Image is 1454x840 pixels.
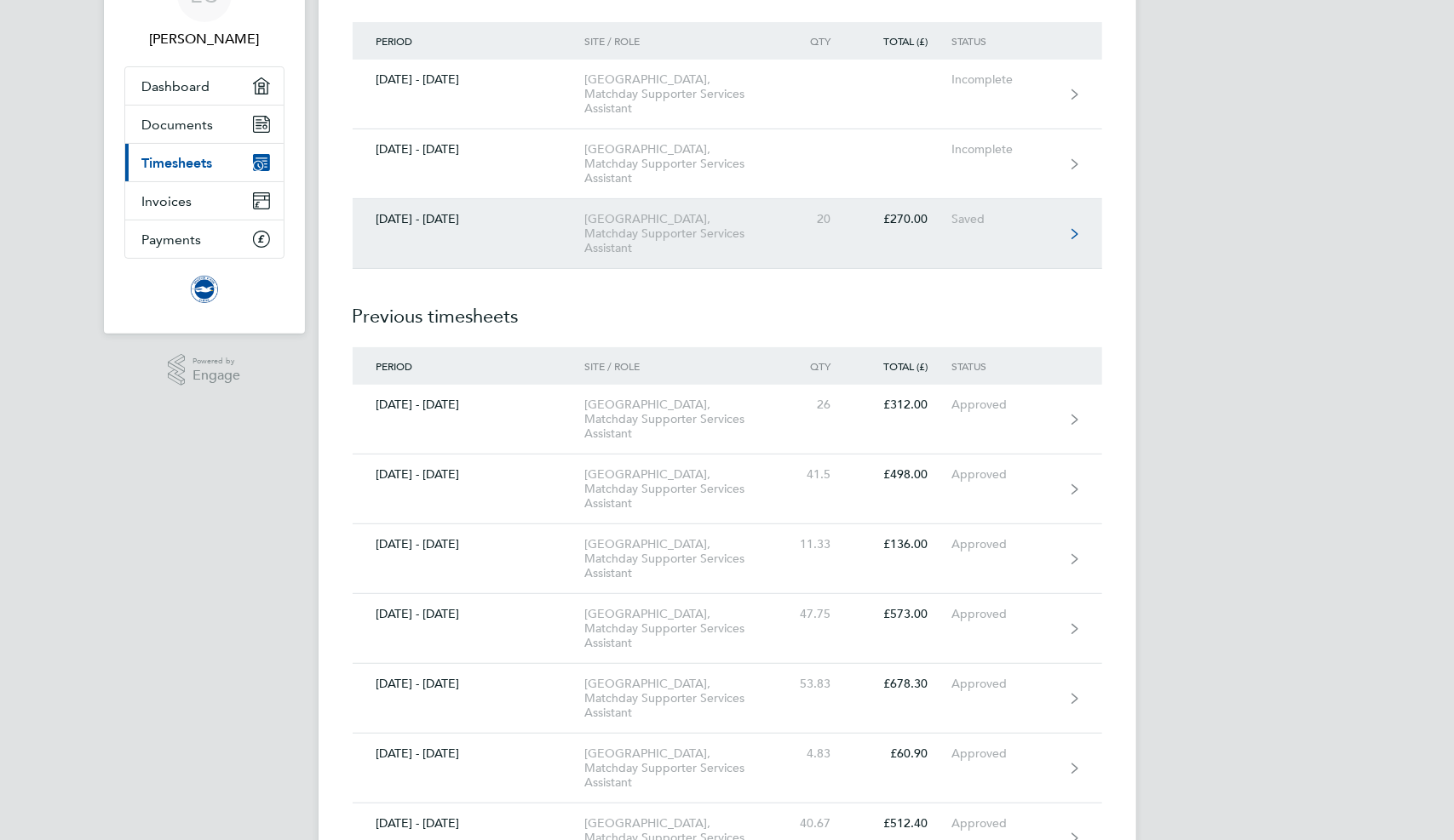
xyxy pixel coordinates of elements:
[376,359,413,373] span: Period
[584,467,779,511] div: [GEOGRAPHIC_DATA], Matchday Supporter Services Assistant
[951,142,1056,157] div: Incomplete
[142,117,214,133] span: Documents
[353,677,585,691] div: [DATE] - [DATE]
[584,35,779,47] div: Site / Role
[584,397,779,441] div: [GEOGRAPHIC_DATA], Matchday Supporter Services Assistant
[353,734,1102,803] a: [DATE] - [DATE][GEOGRAPHIC_DATA], Matchday Supporter Services Assistant4.83£60.90Approved
[584,677,779,720] div: [GEOGRAPHIC_DATA], Matchday Supporter Services Assistant
[353,607,585,621] div: [DATE] - [DATE]
[353,524,1102,594] a: [DATE] - [DATE][GEOGRAPHIC_DATA], Matchday Supporter Services Assistant11.33£136.00Approved
[353,60,1102,129] a: [DATE] - [DATE][GEOGRAPHIC_DATA], Matchday Supporter Services AssistantIncomplete
[779,360,854,372] div: Qty
[854,537,951,551] div: £136.00
[584,360,779,372] div: Site / Role
[779,677,854,691] div: 53.83
[779,537,854,551] div: 11.33
[779,35,854,47] div: Qty
[353,397,585,412] div: [DATE] - [DATE]
[353,664,1102,734] a: [DATE] - [DATE][GEOGRAPHIC_DATA], Matchday Supporter Services Assistant53.83£678.30Approved
[353,467,585,482] div: [DATE] - [DATE]
[779,467,854,482] div: 41.5
[353,199,1102,269] a: [DATE] - [DATE][GEOGRAPHIC_DATA], Matchday Supporter Services Assistant20£270.00Saved
[124,276,284,303] a: Go to home page
[353,142,585,157] div: [DATE] - [DATE]
[193,354,240,369] span: Powered by
[779,212,854,226] div: 20
[854,816,951,831] div: £512.40
[125,67,284,105] a: Dashboard
[951,816,1056,831] div: Approved
[142,78,210,94] span: Dashboard
[125,106,284,143] a: Documents
[854,360,951,372] div: Total (£)
[353,212,585,226] div: [DATE] - [DATE]
[951,72,1056,87] div: Incomplete
[779,397,854,412] div: 26
[353,594,1102,664] a: [DATE] - [DATE][GEOGRAPHIC_DATA], Matchday Supporter Services Assistant47.75£573.00Approved
[142,193,193,209] span: Invoices
[124,29,284,49] span: Evie Cuthbert
[353,269,1102,347] h2: Previous timesheets
[125,182,284,220] a: Invoices
[854,467,951,482] div: £498.00
[353,746,585,761] div: [DATE] - [DATE]
[584,746,779,790] div: [GEOGRAPHIC_DATA], Matchday Supporter Services Assistant
[142,155,213,171] span: Timesheets
[854,35,951,47] div: Total (£)
[191,276,218,303] img: brightonandhovealbion-logo-retina.png
[779,746,854,761] div: 4.83
[854,397,951,412] div: £312.00
[168,354,240,386] a: Powered byEngage
[854,677,951,691] div: £678.30
[951,397,1056,412] div: Approved
[584,537,779,580] div: [GEOGRAPHIC_DATA], Matchday Supporter Services Assistant
[854,746,951,761] div: £60.90
[951,607,1056,621] div: Approved
[353,72,585,87] div: [DATE] - [DATE]
[584,607,779,650] div: [GEOGRAPHIC_DATA], Matchday Supporter Services Assistant
[951,746,1056,761] div: Approved
[353,537,585,551] div: [DATE] - [DATE]
[584,212,779,255] div: [GEOGRAPHIC_DATA], Matchday Supporter Services Assistant
[193,369,240,383] span: Engage
[353,454,1102,524] a: [DATE] - [DATE][GEOGRAPHIC_DATA], Matchday Supporter Services Assistant41.5£498.00Approved
[951,677,1056,691] div: Approved
[376,34,413,48] span: Period
[125,220,284,258] a: Payments
[353,816,585,831] div: [DATE] - [DATE]
[854,212,951,226] div: £270.00
[779,816,854,831] div: 40.67
[142,231,202,248] span: Payments
[584,72,779,116] div: [GEOGRAPHIC_DATA], Matchday Supporter Services Assistant
[584,142,779,186] div: [GEOGRAPHIC_DATA], Matchday Supporter Services Assistant
[353,385,1102,454] a: [DATE] - [DATE][GEOGRAPHIC_DATA], Matchday Supporter Services Assistant26£312.00Approved
[125,144,284,181] a: Timesheets
[951,212,1056,226] div: Saved
[779,607,854,621] div: 47.75
[854,607,951,621] div: £573.00
[951,537,1056,551] div: Approved
[951,35,1056,47] div: Status
[951,360,1056,372] div: Status
[951,467,1056,482] div: Approved
[353,129,1102,199] a: [DATE] - [DATE][GEOGRAPHIC_DATA], Matchday Supporter Services AssistantIncomplete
